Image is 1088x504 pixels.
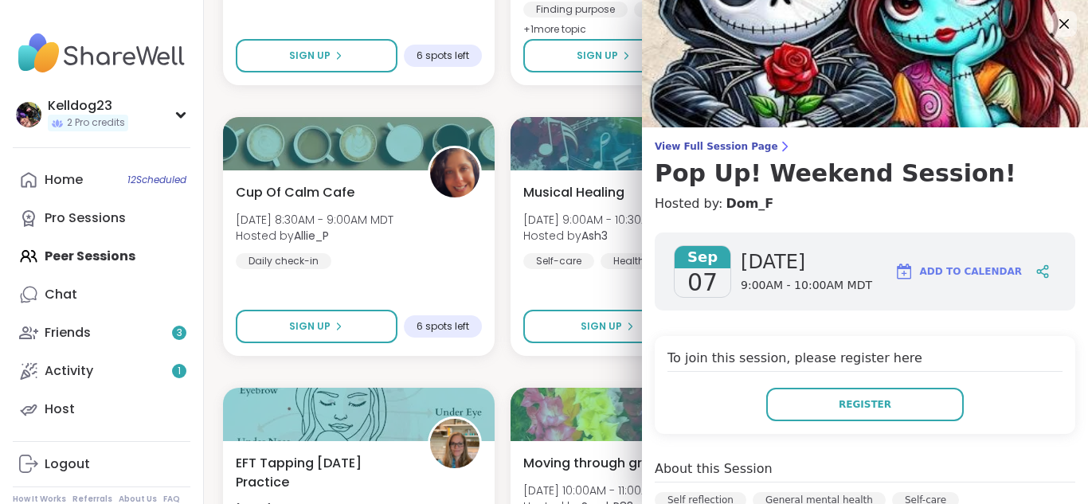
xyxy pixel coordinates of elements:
span: 1 [178,365,181,378]
div: Pro Sessions [45,209,126,227]
div: Mindfulness [634,2,718,18]
button: Sign Up [236,310,397,343]
b: Allie_P [294,228,329,244]
button: Sign Up [523,39,685,72]
b: Ash3 [581,228,608,244]
span: 6 spots left [417,49,469,62]
span: 3 [177,326,182,340]
button: Sign Up [523,310,694,343]
a: Chat [13,275,190,314]
div: Host [45,400,75,418]
h3: Pop Up! Weekend Session! [655,159,1075,188]
span: Add to Calendar [920,264,1022,279]
span: Hosted by [236,228,393,244]
span: Moving through grief [523,454,658,473]
div: Chat [45,286,77,303]
div: Daily check-in [236,253,331,269]
span: 9:00AM - 10:00AM MDT [741,278,872,294]
button: Sign Up [236,39,397,72]
span: [DATE] 10:00AM - 11:00AM MDT [523,483,684,498]
span: Cup Of Calm Cafe [236,183,354,202]
a: Host [13,390,190,428]
a: Logout [13,445,190,483]
span: Hosted by [523,228,684,244]
a: Pro Sessions [13,199,190,237]
div: Self-care [523,253,594,269]
img: Kelldog23 [16,102,41,127]
div: Friends [45,324,91,342]
span: Sign Up [289,319,331,334]
h4: To join this session, please register here [667,349,1063,372]
span: 12 Scheduled [127,174,186,186]
h4: Hosted by: [655,194,1075,213]
img: Allie_P [430,148,479,197]
div: Home [45,171,83,189]
div: Logout [45,455,90,473]
span: View Full Session Page [655,140,1075,153]
button: Register [766,388,964,421]
span: Musical Healing [523,183,624,202]
span: 2 Pro credits [67,116,125,130]
span: EFT Tapping [DATE] Practice [236,454,410,492]
span: Sep [675,246,730,268]
a: View Full Session PagePop Up! Weekend Session! [655,140,1075,188]
h4: About this Session [655,459,773,479]
div: Activity [45,362,93,380]
button: Add to Calendar [887,252,1029,291]
span: Register [839,397,891,412]
a: Friends3 [13,314,190,352]
img: ShareWell Logomark [894,262,914,281]
img: Jill_LadyOfTheMountain [430,419,479,468]
span: [DATE] [741,249,872,275]
span: Sign Up [577,49,618,63]
span: [DATE] 8:30AM - 9:00AM MDT [236,212,393,228]
div: Finding purpose [523,2,628,18]
span: 6 spots left [417,320,469,333]
span: Sign Up [289,49,331,63]
span: Sign Up [581,319,622,334]
a: Activity1 [13,352,190,390]
div: Healthy habits [601,253,696,269]
a: Home12Scheduled [13,161,190,199]
a: Dom_F [726,194,773,213]
span: 07 [687,268,718,297]
span: [DATE] 9:00AM - 10:30AM MDT [523,212,684,228]
img: ShareWell Nav Logo [13,25,190,81]
div: Kelldog23 [48,97,128,115]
